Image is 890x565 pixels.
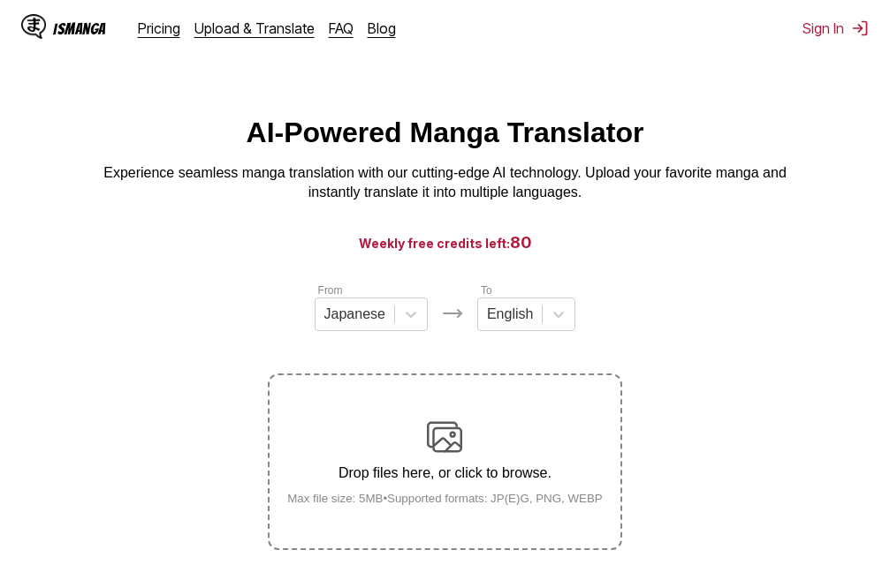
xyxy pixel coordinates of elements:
span: 80 [510,233,532,252]
a: Upload & Translate [194,19,315,37]
button: Sign In [803,19,869,37]
label: From [318,284,343,297]
a: FAQ [329,19,354,37]
h1: AI-Powered Manga Translator [247,117,644,149]
img: Languages icon [442,303,463,324]
label: To [481,284,492,297]
a: Blog [368,19,396,37]
a: IsManga LogoIsManga [21,14,138,42]
h3: Weekly free credits left: [42,231,848,253]
small: Max file size: 5MB • Supported formats: JP(E)G, PNG, WEBP [273,492,617,505]
img: Sign out [851,19,869,37]
img: IsManga Logo [21,14,46,39]
p: Drop files here, or click to browse. [273,465,617,481]
div: IsManga [53,20,106,37]
a: Pricing [138,19,180,37]
p: Experience seamless manga translation with our cutting-edge AI technology. Upload your favorite m... [92,163,799,203]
